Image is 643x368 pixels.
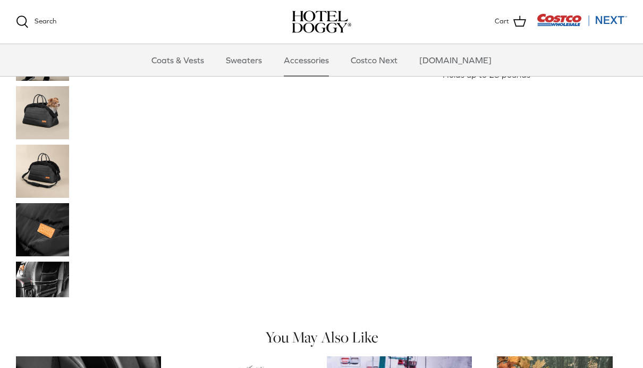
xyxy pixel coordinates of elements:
[216,44,272,76] a: Sweaters
[495,16,509,27] span: Cart
[537,20,627,28] a: Visit Costco Next
[410,44,501,76] a: [DOMAIN_NAME]
[495,15,526,29] a: Cart
[142,44,214,76] a: Coats & Vests
[292,11,351,33] img: hoteldoggycom
[16,262,69,297] a: Thumbnail Link
[16,15,56,28] a: Search
[341,44,407,76] a: Costco Next
[16,86,69,139] a: Thumbnail Link
[35,17,56,25] span: Search
[537,13,627,27] img: Costco Next
[274,44,339,76] a: Accessories
[16,329,627,346] h4: You May Also Like
[16,145,69,198] a: Thumbnail Link
[292,11,351,33] a: hoteldoggy.com hoteldoggycom
[16,203,69,256] a: Thumbnail Link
